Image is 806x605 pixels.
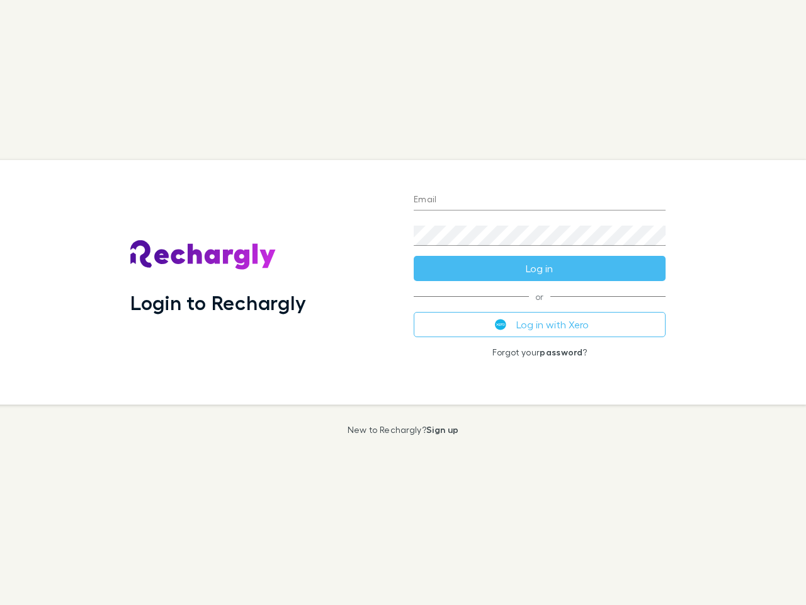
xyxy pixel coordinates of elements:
p: Forgot your ? [414,347,666,357]
a: password [540,347,582,357]
img: Rechargly's Logo [130,240,276,270]
button: Log in [414,256,666,281]
h1: Login to Rechargly [130,291,306,314]
a: Sign up [426,424,458,435]
img: Xero's logo [495,319,506,330]
span: or [414,296,666,297]
p: New to Rechargly? [348,425,459,435]
button: Log in with Xero [414,312,666,337]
